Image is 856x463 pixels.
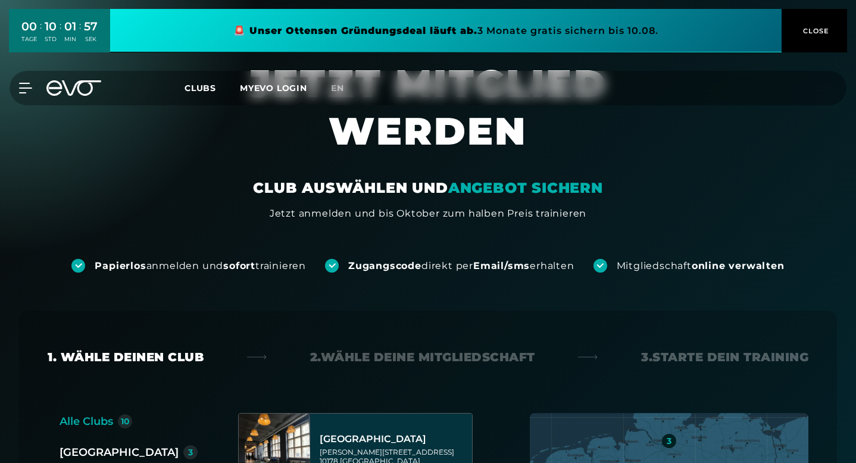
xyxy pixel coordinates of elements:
div: : [40,19,42,51]
div: MIN [64,35,76,43]
span: en [331,83,344,93]
div: 3 [188,448,193,456]
div: [GEOGRAPHIC_DATA] [60,444,179,461]
strong: Zugangscode [348,260,421,271]
div: 3. Starte dein Training [641,349,808,365]
span: Clubs [185,83,216,93]
div: SEK [84,35,98,43]
div: 10 [45,18,57,35]
div: TAGE [21,35,37,43]
strong: sofort [223,260,255,271]
a: Clubs [185,82,240,93]
div: : [60,19,61,51]
div: 2. Wähle deine Mitgliedschaft [310,349,535,365]
div: STD [45,35,57,43]
div: 01 [64,18,76,35]
div: CLUB AUSWÄHLEN UND [253,179,602,198]
div: [GEOGRAPHIC_DATA] [320,433,468,445]
strong: online verwalten [692,260,785,271]
span: CLOSE [800,26,829,36]
div: 3 [667,437,671,445]
div: 10 [121,417,130,426]
h1: JETZT MITGLIED WERDEN [154,60,702,179]
div: 00 [21,18,37,35]
button: CLOSE [782,9,847,52]
div: anmelden und trainieren [95,259,306,273]
div: Jetzt anmelden und bis Oktober zum halben Preis trainieren [270,207,586,221]
a: MYEVO LOGIN [240,83,307,93]
strong: Email/sms [473,260,530,271]
div: 1. Wähle deinen Club [48,349,204,365]
div: 57 [84,18,98,35]
div: Alle Clubs [60,413,113,430]
em: ANGEBOT SICHERN [448,179,603,196]
div: direkt per erhalten [348,259,574,273]
div: Mitgliedschaft [617,259,785,273]
div: : [79,19,81,51]
strong: Papierlos [95,260,146,271]
a: en [331,82,358,95]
